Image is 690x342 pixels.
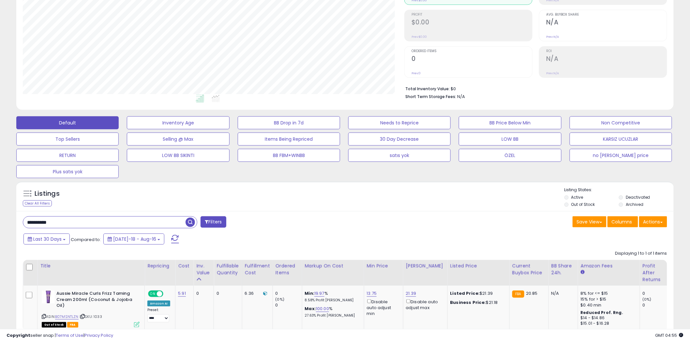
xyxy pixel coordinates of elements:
[573,216,607,227] button: Save View
[581,291,635,296] div: 8% for <= $15
[302,260,364,286] th: The percentage added to the cost of goods (COGS) that forms the calculator for Min & Max prices.
[127,133,229,146] button: Selling @ Max
[581,263,637,269] div: Amazon Fees
[643,302,669,308] div: 0
[406,290,416,297] a: 21.39
[56,332,83,338] a: Terms of Use
[238,116,340,129] button: BB Drop in 7d
[316,306,329,312] a: 100.00
[7,332,30,338] strong: Copyright
[405,94,456,99] b: Short Term Storage Fees:
[570,149,672,162] button: no [PERSON_NAME] price
[7,333,113,339] div: seller snap | |
[276,263,299,276] div: Ordered Items
[16,165,119,178] button: Plus satıs yok
[412,55,532,64] h2: 0
[84,332,113,338] a: Privacy Policy
[581,315,635,321] div: $14 - $14.86
[42,291,55,304] img: 61xz5dNnFpL._SL40_.jpg
[217,263,239,276] div: Fulfillable Quantity
[546,13,667,17] span: Avg. Buybox Share
[459,149,561,162] button: ÖZEL
[305,298,359,303] p: 8.58% Profit [PERSON_NAME]
[512,263,546,276] div: Current Buybox Price
[459,116,561,129] button: BB Price Below Min
[459,133,561,146] button: LOW BB
[457,93,465,100] span: N/A
[127,149,229,162] button: LOW BB SIKINTI
[305,313,359,318] p: 27.63% Profit [PERSON_NAME]
[643,291,669,296] div: 0
[127,116,229,129] button: Inventory Age
[512,291,524,298] small: FBA
[581,321,635,326] div: $15.01 - $16.28
[450,291,504,296] div: $21.39
[546,50,667,53] span: ROI
[615,250,667,257] div: Displaying 1 to 1 of 1 items
[348,149,451,162] button: satıs yok
[147,301,170,306] div: Amazon AI
[626,194,650,200] label: Deactivated
[16,149,119,162] button: RETURN
[238,133,340,146] button: Items Being Repriced
[42,291,140,327] div: ASIN:
[178,290,186,297] a: 5.91
[581,296,635,302] div: 15% for > $15
[67,322,78,328] span: FBA
[643,263,667,283] div: Profit After Returns
[348,116,451,129] button: Needs to Reprice
[16,133,119,146] button: Top Sellers
[412,50,532,53] span: Ordered Items
[406,263,445,269] div: [PERSON_NAME]
[305,263,361,269] div: Markup on Cost
[412,71,421,75] small: Prev: 0
[35,189,60,198] h5: Listings
[23,234,70,245] button: Last 30 Days
[612,219,632,225] span: Columns
[201,216,226,228] button: Filters
[162,291,173,297] span: OFF
[80,314,102,319] span: | SKU: 1033
[113,236,156,242] span: [DATE]-18 - Aug-16
[546,71,559,75] small: Prev: N/A
[450,290,480,296] b: Listed Price:
[245,291,268,296] div: 6.36
[546,55,667,64] h2: N/A
[450,263,507,269] div: Listed Price
[178,263,191,269] div: Cost
[276,302,302,308] div: 0
[405,84,662,92] li: $0
[581,310,623,315] b: Reduced Prof. Rng.
[149,291,157,297] span: ON
[581,269,585,275] small: Amazon Fees.
[276,297,285,302] small: (0%)
[412,35,427,39] small: Prev: $0.00
[626,202,643,207] label: Archived
[546,35,559,39] small: Prev: N/A
[643,297,652,302] small: (0%)
[367,290,377,297] a: 13.75
[571,202,595,207] label: Out of Stock
[655,332,683,338] span: 2025-09-16 04:55 GMT
[412,19,532,27] h2: $0.00
[305,306,316,312] b: Max:
[607,216,638,227] button: Columns
[276,291,302,296] div: 0
[639,216,667,227] button: Actions
[546,19,667,27] h2: N/A
[581,302,635,308] div: $0.40 min
[196,291,209,296] div: 0
[55,314,79,320] a: B07MSNTLZN
[571,194,583,200] label: Active
[16,116,119,129] button: Default
[33,236,62,242] span: Last 30 Days
[40,263,142,269] div: Title
[526,290,538,296] span: 20.85
[551,291,573,296] div: N/A
[196,263,211,276] div: Inv. value
[305,291,359,303] div: %
[314,290,324,297] a: 19.97
[56,291,136,310] b: Aussie Miracle Curls Frizz Taming Cream 200ml (Coconut & Jojoba Oil)
[405,86,450,92] b: Total Inventory Value:
[42,322,66,328] span: All listings that are currently out of stock and unavailable for purchase on Amazon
